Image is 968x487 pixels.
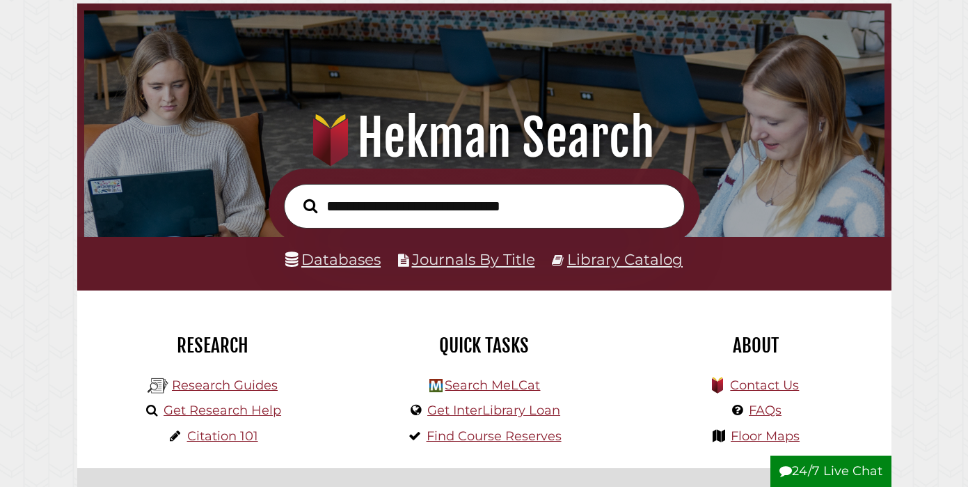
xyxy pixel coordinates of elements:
img: Hekman Library Logo [148,376,168,396]
h2: Research [88,334,338,357]
a: Floor Maps [731,428,800,444]
i: Search [303,198,318,213]
a: Library Catalog [567,250,683,268]
a: Research Guides [172,378,278,393]
h2: Quick Tasks [359,334,610,357]
img: Hekman Library Logo [429,379,443,392]
a: FAQs [749,403,781,418]
a: Citation 101 [187,428,258,444]
a: Get InterLibrary Loan [427,403,560,418]
a: Find Course Reserves [427,428,562,444]
a: Journals By Title [412,250,535,268]
a: Get Research Help [164,403,281,418]
a: Databases [285,250,381,268]
a: Contact Us [730,378,799,393]
h2: About [630,334,881,357]
a: Search MeLCat [445,378,540,393]
h1: Hekman Search [98,107,869,169]
button: Search [296,195,325,217]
